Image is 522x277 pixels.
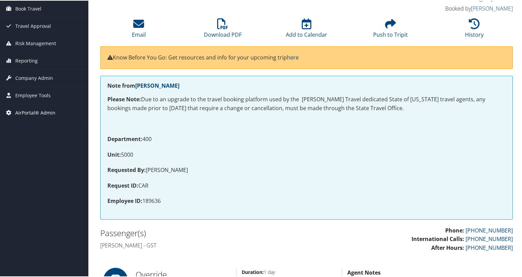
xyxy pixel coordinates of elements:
h4: [PERSON_NAME] - GST [100,241,301,248]
a: [PHONE_NUMBER] [466,243,513,251]
a: [PERSON_NAME] [135,81,179,89]
span: Company Admin [15,69,53,86]
a: Add to Calendar [286,21,327,38]
a: [PERSON_NAME] [471,4,513,12]
strong: Requested By: [107,166,146,173]
strong: Phone: [445,226,464,233]
span: Risk Management [15,34,56,51]
a: Push to Tripit [373,21,408,38]
a: Email [132,21,146,38]
strong: Note from [107,81,179,89]
a: Download PDF [204,21,242,38]
a: [PHONE_NUMBER] [466,226,513,233]
strong: Employee ID: [107,196,142,204]
p: 400 [107,134,506,143]
span: Reporting [15,52,38,69]
a: [PHONE_NUMBER] [466,235,513,242]
strong: After Hours: [431,243,464,251]
p: Due to an upgrade to the travel booking platform used by the [PERSON_NAME] Travel dedicated State... [107,94,506,112]
strong: International Calls: [412,235,464,242]
a: History [465,21,484,38]
strong: Duration: [242,268,264,275]
h2: Passenger(s) [100,227,301,238]
strong: Unit: [107,150,121,158]
p: CAR [107,181,506,190]
p: Know Before You Go: Get resources and info for your upcoming trip [107,53,506,62]
span: Travel Approval [15,17,51,34]
strong: Please Note: [107,95,141,102]
h4: Booked by [417,4,513,12]
a: here [287,53,299,60]
span: Employee Tools [15,86,51,103]
span: AirPortal® Admin [15,104,55,121]
p: 189636 [107,196,506,205]
p: [PERSON_NAME] [107,165,506,174]
p: 5000 [107,150,506,159]
h5: 1 day [242,268,337,275]
strong: Department: [107,135,142,142]
strong: Request ID: [107,181,138,189]
strong: Agent Notes [347,268,381,276]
